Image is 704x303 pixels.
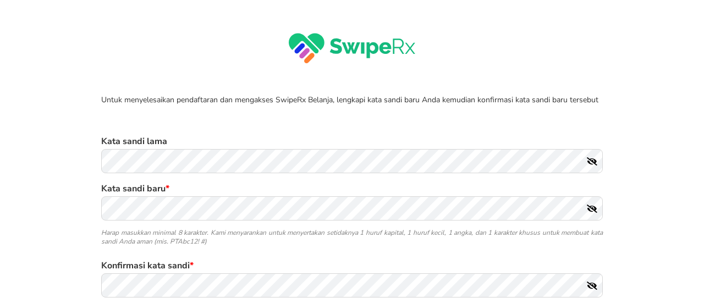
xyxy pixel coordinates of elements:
div: Harap masukkan minimal 8 karakter. Kami menyarankan untuk menyertakan setidaknya 1 huruf kapital,... [101,228,603,246]
label: Konfirmasi kata sandi [101,257,198,273]
img: swipe-logo [289,33,416,63]
div: Untuk menyelesaikan pendaftaran dan mengakses SwipeRx Belanja, lengkapi kata sandi baru Anda kemu... [101,78,603,122]
label: Kata sandi baru [101,180,198,196]
label: Kata sandi lama [101,133,198,149]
